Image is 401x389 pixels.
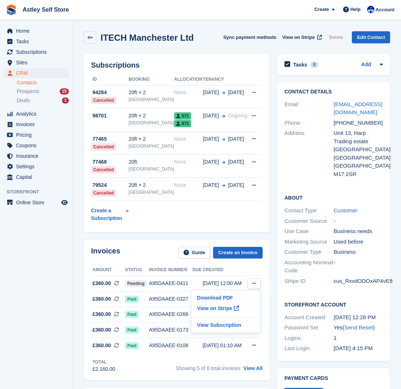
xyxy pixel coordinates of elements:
a: Deals 1 [17,97,69,104]
div: 20ft [129,158,174,166]
div: A95DAAEE-0108 [149,342,192,349]
div: Cancelled [91,143,116,151]
span: Insurance [16,151,60,161]
a: Astley Self Store [20,4,72,16]
div: Customer Type [284,248,334,256]
span: [DATE] [203,135,219,143]
span: [DATE] [228,158,244,166]
a: menu [4,172,69,182]
span: ( ) [342,324,374,330]
h2: Contact Details [284,89,383,95]
span: Help [350,6,361,13]
span: View on Stripe [282,34,315,41]
a: menu [4,47,69,57]
span: £360.00 [93,326,111,334]
a: menu [4,140,69,151]
div: [DATE] 01:10 AM [203,342,245,349]
h2: Invoices [91,247,120,259]
h2: Tasks [293,61,307,68]
span: Prospects [17,88,39,95]
span: £360.00 [93,310,111,318]
span: Paid [125,326,138,334]
div: [GEOGRAPHIC_DATA] [129,189,174,196]
div: [GEOGRAPHIC_DATA] [334,162,383,170]
th: Status [125,264,149,276]
a: [EMAIL_ADDRESS][DOMAIN_NAME] [334,101,382,116]
a: menu [4,197,69,208]
span: [DATE] [203,112,219,120]
a: Contacts [17,79,69,86]
span: Home [16,26,60,36]
a: menu [4,26,69,36]
div: Business needs [334,227,383,236]
img: Gemma Parkinson [367,6,374,13]
span: CRM [16,68,60,78]
a: menu [4,57,69,68]
div: 15 [60,88,69,95]
span: Storefront [7,188,72,196]
span: Showing 5 of 6 total invoices [176,365,240,371]
div: cus_RxvdODOxAP4vE8 [334,277,383,285]
th: Created [203,264,245,276]
div: Accounting Nominal Code [284,258,334,275]
th: Allocation [174,74,203,85]
div: 1 [62,97,69,104]
span: Analytics [16,109,60,119]
span: Tasks [16,36,60,47]
a: View Subscription [194,320,257,330]
div: None [174,158,203,166]
div: Cancelled [91,97,116,104]
span: £360.00 [93,295,111,303]
a: Preview store [60,198,69,207]
a: menu [4,161,69,172]
a: Send Reset [344,324,373,330]
span: [DATE] [228,89,244,96]
a: View on Stripe [279,31,323,43]
button: Sync payment methods [223,31,276,43]
div: A95DAAEE-0266 [149,310,192,318]
div: [GEOGRAPHIC_DATA] [334,154,383,162]
div: Use Case [284,227,334,236]
div: A95DAAEE-0411 [149,280,192,287]
a: Create an Invoice [213,247,263,259]
span: Paid [125,311,138,318]
div: 20ft × 2 [129,135,174,143]
a: Download PDF [194,293,257,302]
div: [GEOGRAPHIC_DATA] [129,143,174,149]
div: Last Login [284,344,334,353]
span: [DATE] [203,158,219,166]
div: [DATE] 12:28 PM [334,313,383,322]
span: Deals [17,97,30,104]
div: [GEOGRAPHIC_DATA] [334,145,383,154]
p: View on Stripe [194,302,257,314]
a: Edit Contact [352,31,390,43]
a: menu [4,109,69,119]
div: 79524 [91,181,129,189]
div: Password Set [284,324,334,332]
span: [DATE] [203,89,219,96]
span: [DATE] [228,181,244,189]
span: Subscriptions [16,47,60,57]
div: [GEOGRAPHIC_DATA] [129,120,174,126]
a: Prospects 15 [17,88,69,95]
div: Total [93,359,115,365]
div: 94284 [91,89,129,96]
div: Cancelled [91,189,116,197]
div: £2,160.00 [93,365,115,373]
a: menu [4,36,69,47]
span: Settings [16,161,60,172]
div: 20ft × 2 [129,181,174,189]
img: stora-icon-8386f47178a22dfd0bd8f6a31ec36ba5ce8667c1dd55bd0f319d3a0aa187defe.svg [6,4,17,15]
div: 77465 [91,135,129,143]
div: [GEOGRAPHIC_DATA] [129,96,174,103]
th: Invoice number [149,264,192,276]
th: Due [192,264,203,276]
div: 0 [310,61,319,68]
span: [DATE] [203,181,219,189]
div: 20ft × 2 [129,89,174,96]
div: - [334,217,383,225]
a: Guide [178,247,211,259]
a: Create a Subscription [91,204,129,225]
a: Add [361,61,371,69]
